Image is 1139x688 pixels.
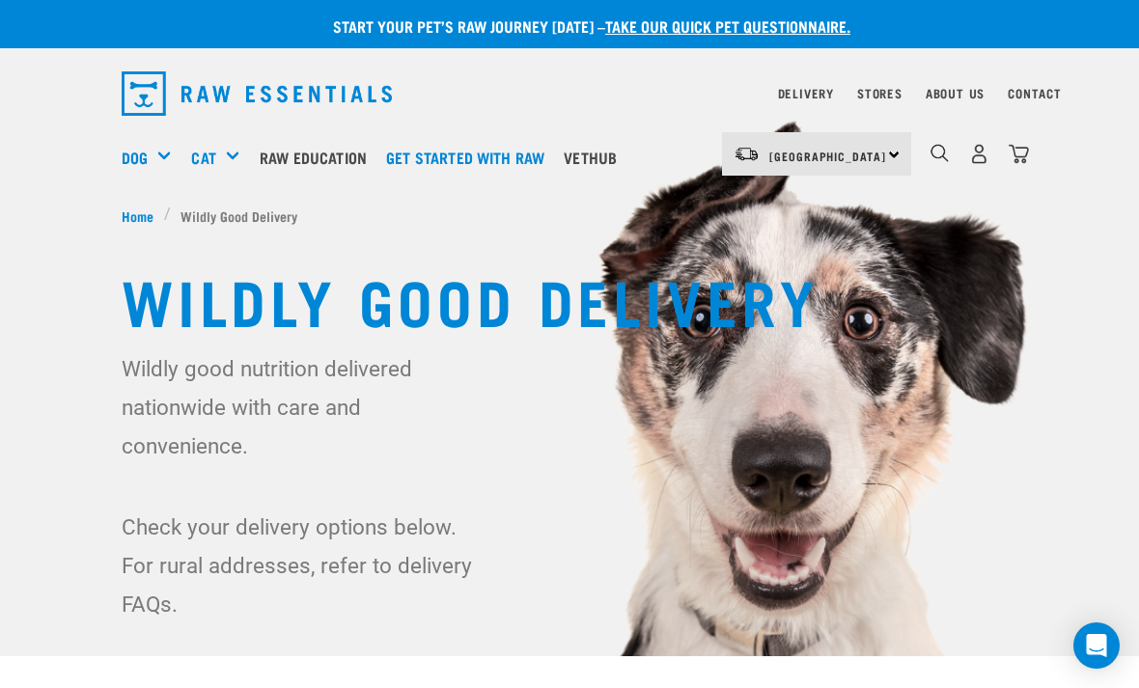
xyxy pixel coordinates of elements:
p: Check your delivery options below. For rural addresses, refer to delivery FAQs. [122,508,480,623]
a: Cat [191,146,215,169]
h1: Wildly Good Delivery [122,264,1017,334]
a: Raw Education [255,119,381,196]
a: Get started with Raw [381,119,559,196]
a: Contact [1008,90,1062,96]
a: About Us [926,90,985,96]
p: Wildly good nutrition delivered nationwide with care and convenience. [122,349,480,465]
a: Delivery [778,90,834,96]
img: home-icon@2x.png [1009,144,1029,164]
a: take our quick pet questionnaire. [605,21,850,30]
nav: dropdown navigation [106,64,1033,124]
div: Open Intercom Messenger [1073,622,1120,669]
a: Vethub [559,119,631,196]
img: user.png [969,144,989,164]
a: Dog [122,146,148,169]
span: [GEOGRAPHIC_DATA] [769,152,886,159]
nav: breadcrumbs [122,206,1017,226]
img: van-moving.png [734,146,760,163]
a: Home [122,206,164,226]
img: home-icon-1@2x.png [931,144,949,162]
span: Home [122,206,153,226]
a: Stores [857,90,903,96]
img: Raw Essentials Logo [122,71,392,116]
